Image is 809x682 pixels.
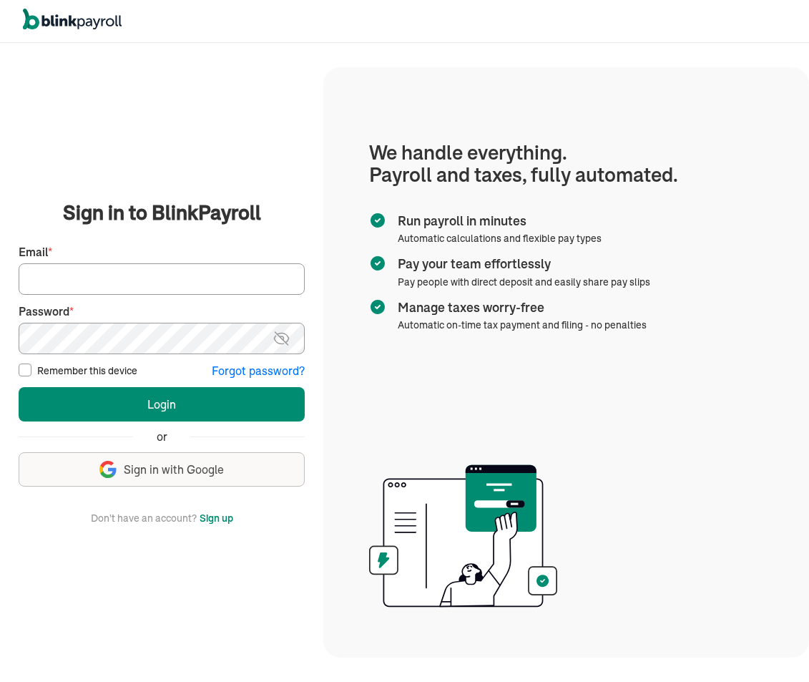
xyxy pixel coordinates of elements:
span: Sign in to BlinkPayroll [63,198,261,227]
span: Pay people with direct deposit and easily share pay slips [398,276,650,288]
span: Manage taxes worry-free [398,298,641,317]
span: Automatic calculations and flexible pay types [398,232,602,245]
button: Login [19,387,305,422]
span: Don't have an account? [91,510,197,527]
h1: We handle everything. Payroll and taxes, fully automated. [369,142,763,186]
label: Email [19,244,305,260]
img: checkmark [369,298,386,316]
label: Remember this device [37,364,137,378]
img: google [99,461,117,478]
span: Automatic on-time tax payment and filing - no penalties [398,318,647,331]
img: logo [23,9,122,30]
span: Pay your team effortlessly [398,255,644,273]
input: Your email address [19,263,305,295]
img: illustration [369,460,557,612]
span: Sign in with Google [124,462,224,478]
span: Run payroll in minutes [398,212,596,230]
span: or [157,429,167,445]
button: Sign in with Google [19,452,305,487]
img: checkmark [369,212,386,229]
button: Sign up [200,510,233,527]
img: checkmark [369,255,386,272]
label: Password [19,303,305,320]
img: eye [273,330,290,347]
button: Forgot password? [212,363,305,379]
